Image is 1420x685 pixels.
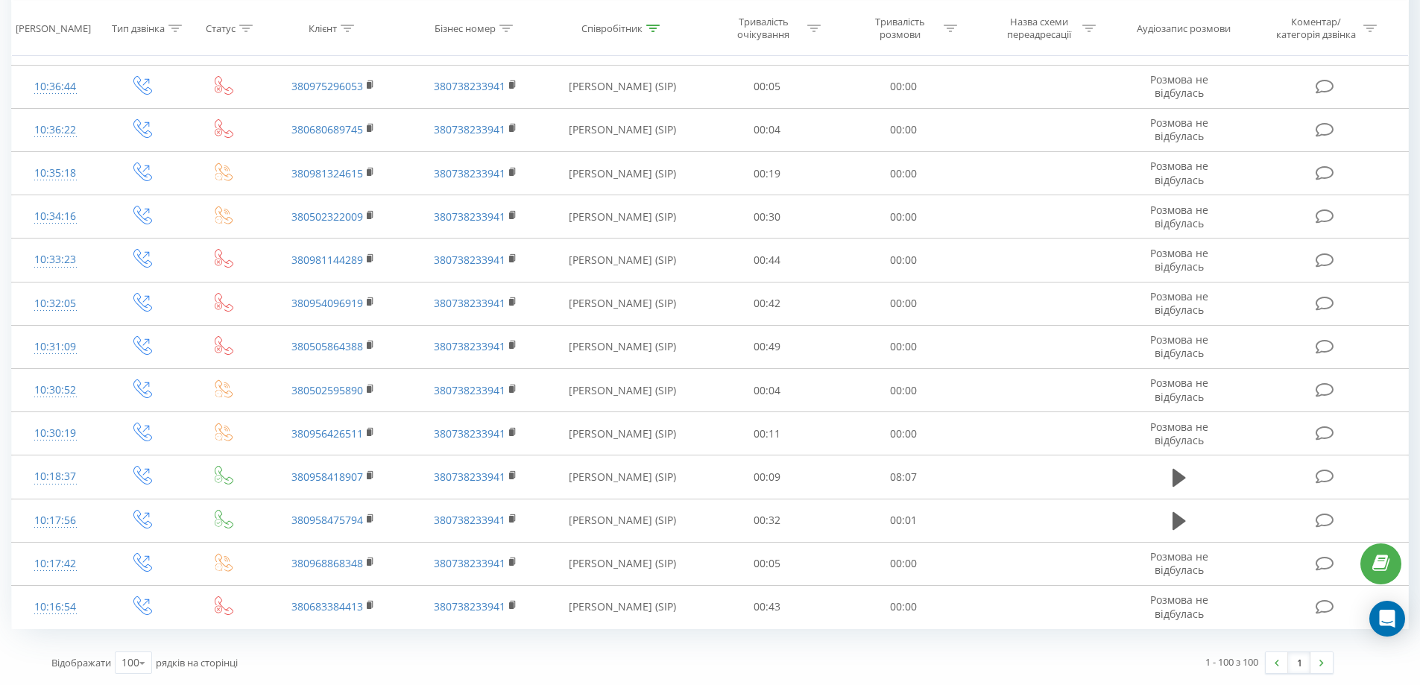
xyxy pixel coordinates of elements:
[999,16,1079,41] div: Назва схеми переадресації
[546,152,699,195] td: [PERSON_NAME] (SIP)
[434,166,505,180] a: 380738233941
[1150,593,1208,620] span: Розмова не відбулась
[291,296,363,310] a: 380954096919
[836,239,972,282] td: 00:00
[699,585,836,628] td: 00:43
[699,108,836,151] td: 00:04
[836,195,972,239] td: 00:00
[546,282,699,325] td: [PERSON_NAME] (SIP)
[1150,420,1208,447] span: Розмова не відбулась
[836,542,972,585] td: 00:00
[291,79,363,93] a: 380975296053
[27,549,84,578] div: 10:17:42
[112,22,165,34] div: Тип дзвінка
[1150,376,1208,403] span: Розмова не відбулась
[699,542,836,585] td: 00:05
[836,585,972,628] td: 00:00
[291,426,363,441] a: 380956426511
[27,289,84,318] div: 10:32:05
[1272,16,1360,41] div: Коментар/категорія дзвінка
[546,369,699,412] td: [PERSON_NAME] (SIP)
[836,369,972,412] td: 00:00
[546,195,699,239] td: [PERSON_NAME] (SIP)
[581,22,643,34] div: Співробітник
[27,332,84,362] div: 10:31:09
[1150,549,1208,577] span: Розмова не відбулась
[434,426,505,441] a: 380738233941
[546,499,699,542] td: [PERSON_NAME] (SIP)
[836,65,972,108] td: 00:00
[1150,203,1208,230] span: Розмова не відбулась
[291,122,363,136] a: 380680689745
[27,462,84,491] div: 10:18:37
[1205,654,1258,669] div: 1 - 100 з 100
[291,513,363,527] a: 380958475794
[27,159,84,188] div: 10:35:18
[1137,22,1231,34] div: Аудіозапис розмови
[836,325,972,368] td: 00:00
[699,152,836,195] td: 00:19
[434,556,505,570] a: 380738233941
[1150,116,1208,143] span: Розмова не відбулась
[699,499,836,542] td: 00:32
[122,655,139,670] div: 100
[27,202,84,231] div: 10:34:16
[1288,652,1310,673] a: 1
[434,253,505,267] a: 380738233941
[27,593,84,622] div: 10:16:54
[699,455,836,499] td: 00:09
[291,339,363,353] a: 380505864388
[1150,246,1208,274] span: Розмова не відбулась
[546,239,699,282] td: [PERSON_NAME] (SIP)
[699,412,836,455] td: 00:11
[546,455,699,499] td: [PERSON_NAME] (SIP)
[291,599,363,613] a: 380683384413
[434,122,505,136] a: 380738233941
[699,325,836,368] td: 00:49
[434,339,505,353] a: 380738233941
[434,79,505,93] a: 380738233941
[836,152,972,195] td: 00:00
[1369,601,1405,637] div: Open Intercom Messenger
[699,65,836,108] td: 00:05
[434,513,505,527] a: 380738233941
[27,72,84,101] div: 10:36:44
[27,419,84,448] div: 10:30:19
[291,253,363,267] a: 380981144289
[1150,332,1208,360] span: Розмова не відбулась
[1150,159,1208,186] span: Розмова не відбулась
[291,556,363,570] a: 380968868348
[836,455,972,499] td: 08:07
[434,599,505,613] a: 380738233941
[1150,72,1208,100] span: Розмова не відбулась
[836,412,972,455] td: 00:00
[291,470,363,484] a: 380958418907
[206,22,236,34] div: Статус
[27,116,84,145] div: 10:36:22
[699,239,836,282] td: 00:44
[434,209,505,224] a: 380738233941
[836,108,972,151] td: 00:00
[27,376,84,405] div: 10:30:52
[836,499,972,542] td: 00:01
[546,412,699,455] td: [PERSON_NAME] (SIP)
[699,195,836,239] td: 00:30
[699,282,836,325] td: 00:42
[434,470,505,484] a: 380738233941
[546,108,699,151] td: [PERSON_NAME] (SIP)
[435,22,496,34] div: Бізнес номер
[27,245,84,274] div: 10:33:23
[546,65,699,108] td: [PERSON_NAME] (SIP)
[860,16,940,41] div: Тривалість розмови
[309,22,337,34] div: Клієнт
[434,383,505,397] a: 380738233941
[156,656,238,669] span: рядків на сторінці
[724,16,804,41] div: Тривалість очікування
[27,506,84,535] div: 10:17:56
[434,296,505,310] a: 380738233941
[51,656,111,669] span: Відображати
[291,209,363,224] a: 380502322009
[546,542,699,585] td: [PERSON_NAME] (SIP)
[291,383,363,397] a: 380502595890
[1150,289,1208,317] span: Розмова не відбулась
